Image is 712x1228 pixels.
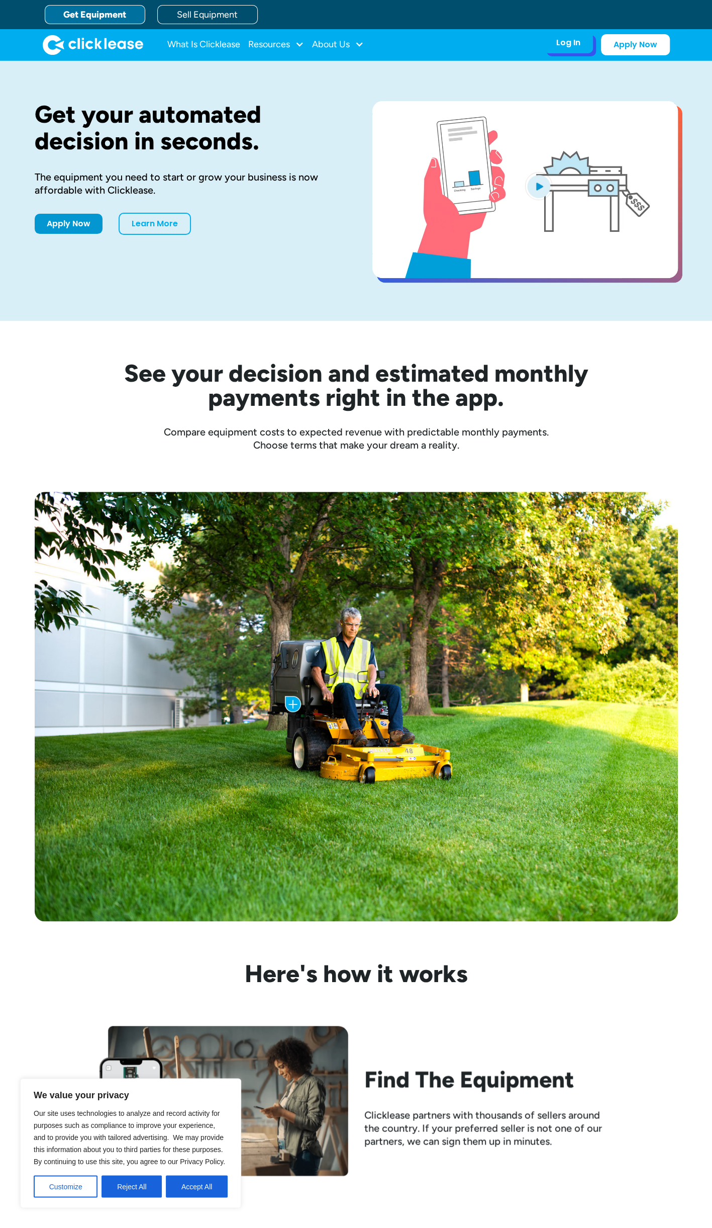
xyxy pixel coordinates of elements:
div: Log In [556,38,580,48]
a: Apply Now [601,34,670,55]
div: The equipment you need to start or grow your business is now affordable with Clicklease. [35,170,340,197]
a: Sell Equipment [157,5,258,24]
div: We value your privacy [20,1078,241,1208]
img: Plus icon with blue background [285,696,301,712]
h2: Find The Equipment [364,1066,614,1092]
a: Apply Now [35,214,103,234]
button: Accept All [166,1175,228,1197]
h1: Get your automated decision in seconds. [35,101,340,154]
h2: See your decision and estimated monthly payments right in the app. [75,361,638,409]
h3: Here's how it works [99,961,614,986]
div: Clicklease partners with thousands of sellers around the country. If your preferred seller is not... [364,1108,614,1148]
div: About Us [312,35,364,55]
button: Reject All [101,1175,162,1197]
div: Resources [248,35,304,55]
img: Blue play button logo on a light blue circular background [525,172,552,200]
img: Clicklease logo [43,35,143,55]
span: Our site uses technologies to analyze and record activity for purposes such as compliance to impr... [34,1109,225,1165]
a: home [43,35,143,55]
div: Compare equipment costs to expected revenue with predictable monthly payments. Choose terms that ... [35,425,678,452]
p: We value your privacy [34,1089,228,1101]
a: Get Equipment [45,5,145,24]
a: open lightbox [372,101,678,278]
a: Learn More [119,213,191,235]
a: What Is Clicklease [167,35,240,55]
button: Customize [34,1175,97,1197]
img: Woman looking at her phone while standing beside her workbench with half assembled chair [99,1026,348,1188]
